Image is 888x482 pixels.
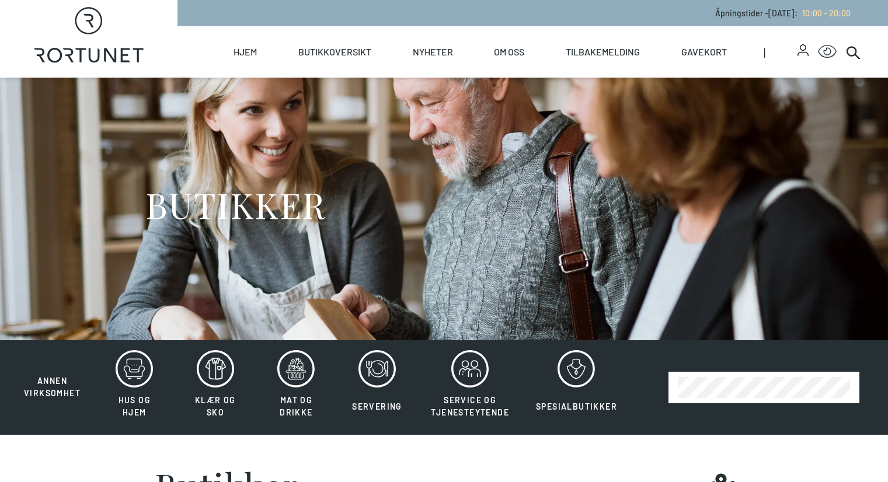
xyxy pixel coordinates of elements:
span: Spesialbutikker [536,401,617,411]
button: Mat og drikke [257,350,336,425]
span: 10:00 - 20:00 [802,8,851,18]
span: | [764,26,798,78]
a: Om oss [494,26,524,78]
a: Tilbakemelding [566,26,640,78]
span: Mat og drikke [280,395,312,417]
a: Butikkoversikt [298,26,371,78]
button: Klær og sko [176,350,255,425]
a: Hjem [234,26,257,78]
span: Annen virksomhet [24,376,81,398]
button: Servering [338,350,417,425]
h1: BUTIKKER [145,183,326,226]
span: Service og tjenesteytende [431,395,509,417]
p: Åpningstider - [DATE] : [715,7,851,19]
button: Open Accessibility Menu [818,43,837,61]
span: Servering [352,401,402,411]
a: Nyheter [413,26,453,78]
a: 10:00 - 20:00 [798,8,851,18]
span: Hus og hjem [119,395,151,417]
button: Hus og hjem [95,350,174,425]
span: Klær og sko [195,395,236,417]
a: Gavekort [681,26,727,78]
button: Service og tjenesteytende [419,350,521,425]
button: Spesialbutikker [524,350,629,425]
button: Annen virksomhet [12,350,93,400]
